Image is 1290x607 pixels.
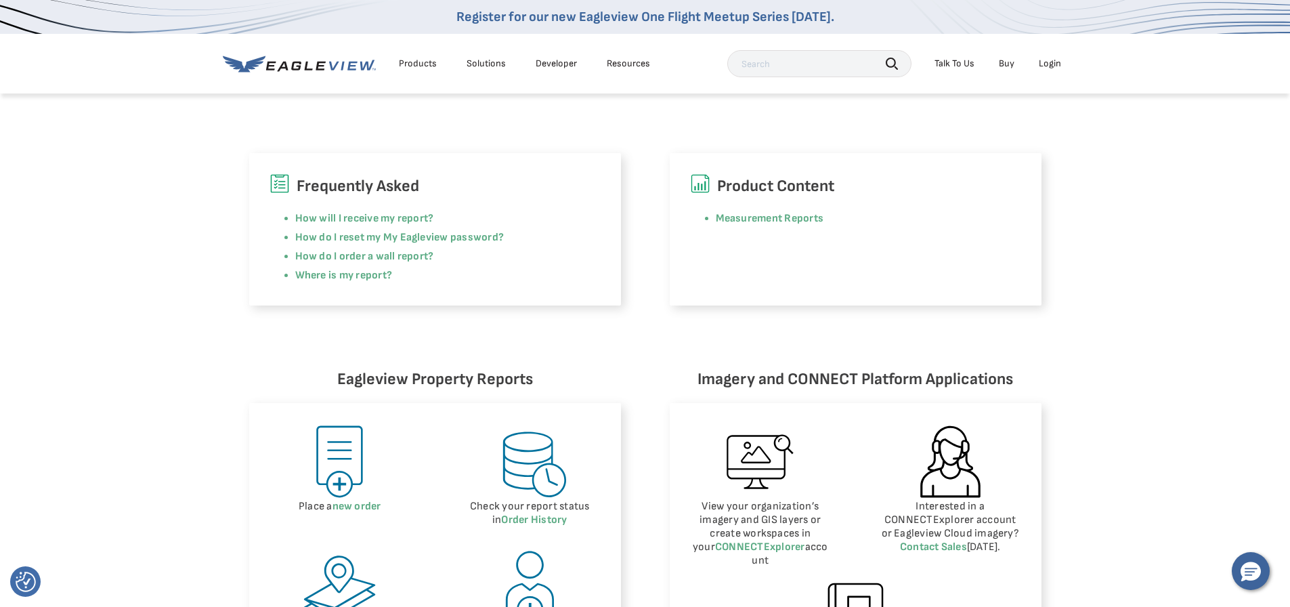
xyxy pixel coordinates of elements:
button: Consent Preferences [16,572,36,592]
a: How will I receive my report? [295,212,434,225]
div: Resources [607,58,650,70]
p: Interested in a CONNECTExplorer account or Eagleview Cloud imagery? [DATE]. [880,500,1021,554]
h6: Product Content [690,173,1021,199]
a: CONNECTExplorer [715,541,805,553]
a: Measurement Reports [716,212,824,225]
p: Check your report status in [459,500,601,527]
a: How do I reset my My Eagleview password? [295,231,504,244]
p: Place a [270,500,411,514]
input: Search [727,50,911,77]
a: Register for our new Eagleview One Flight Meetup Series [DATE]. [456,9,834,25]
a: new order [332,500,381,513]
button: Hello, have a question? Let’s chat. [1232,552,1270,590]
h6: Frequently Asked [270,173,601,199]
a: Order History [501,514,567,526]
div: Talk To Us [934,58,974,70]
a: Contact Sales [900,541,967,553]
h6: Imagery and CONNECT Platform Applications [670,367,1041,392]
a: Where is my report? [295,269,393,282]
div: Products [399,58,437,70]
a: Buy [999,58,1014,70]
div: Solutions [467,58,506,70]
a: How do I order a wall report? [295,250,434,263]
img: Revisit consent button [16,572,36,592]
h6: Eagleview Property Reports [249,367,621,392]
a: Developer [536,58,577,70]
p: View your organization’s imagery and GIS layers or create workspaces in your account [690,500,832,568]
div: Login [1039,58,1061,70]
